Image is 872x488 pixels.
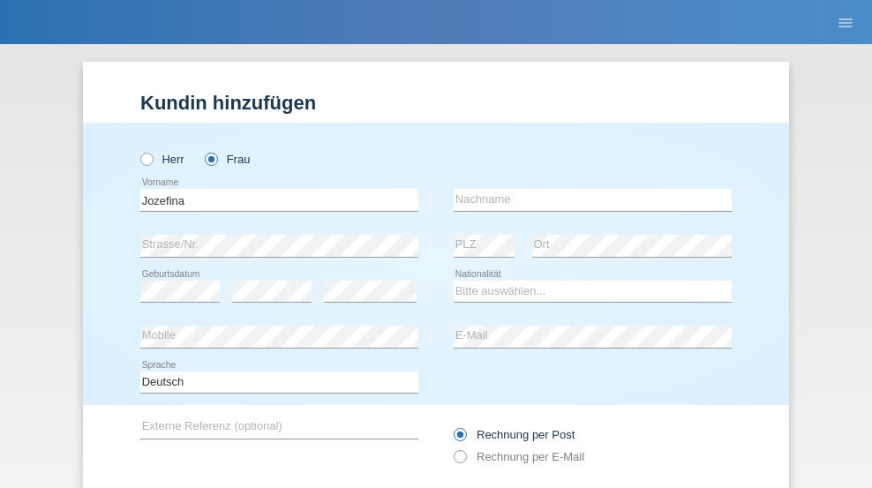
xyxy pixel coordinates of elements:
h1: Kundin hinzufügen [140,92,732,114]
i: menu [837,14,854,32]
input: Rechnung per E-Mail [454,450,465,472]
input: Rechnung per Post [454,428,465,450]
label: Frau [205,153,250,166]
label: Herr [140,153,184,166]
a: menu [828,17,863,27]
input: Herr [140,153,152,164]
label: Rechnung per E-Mail [454,450,584,463]
input: Frau [205,153,216,164]
label: Rechnung per Post [454,428,575,441]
